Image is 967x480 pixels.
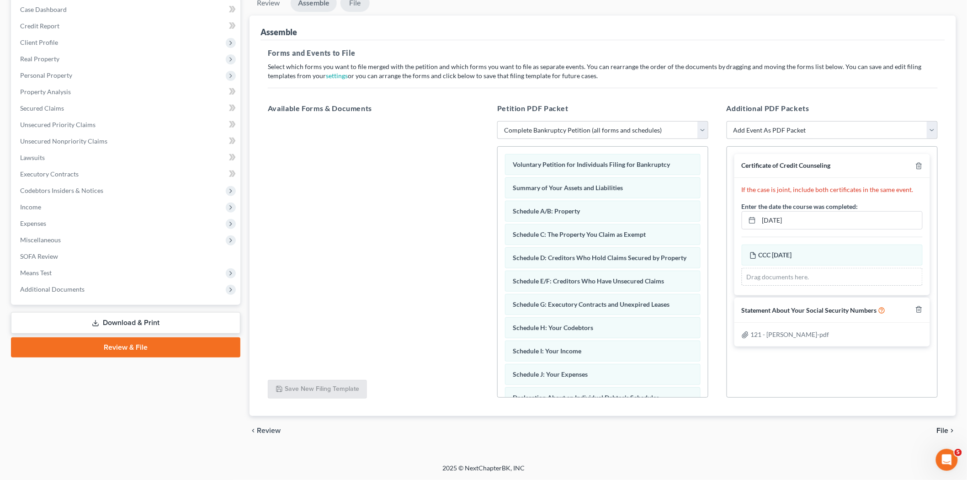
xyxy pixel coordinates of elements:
span: Means Test [20,269,52,277]
h5: Available Forms & Documents [268,103,479,114]
a: Secured Claims [13,100,240,117]
span: Schedule E/F: Creditors Who Have Unsecured Claims [513,277,664,285]
div: Drag documents here. [742,268,923,286]
span: Schedule D: Creditors Who Hold Claims Secured by Property [513,254,686,261]
span: Unsecured Priority Claims [20,121,96,128]
a: Property Analysis [13,84,240,100]
a: settings [326,72,348,80]
span: Lawsuits [20,154,45,161]
p: If the case is joint, include both certificates in the same event. [742,185,923,194]
button: Save New Filing Template [268,380,367,399]
p: Select which forms you want to file merged with the petition and which forms you want to file as ... [268,62,938,80]
span: 121 - [PERSON_NAME]-pdf [751,331,829,338]
div: 2025 © NextChapterBK, INC [223,464,744,480]
span: Credit Report [20,22,59,30]
span: Schedule H: Your Codebtors [513,324,593,331]
a: Unsecured Nonpriority Claims [13,133,240,149]
span: Income [20,203,41,211]
h5: Additional PDF Packets [727,103,938,114]
span: Statement About Your Social Security Numbers [742,306,877,314]
input: MM/DD/YYYY [759,212,922,229]
span: Codebtors Insiders & Notices [20,187,103,194]
iframe: Intercom live chat [936,449,958,471]
span: 5 [955,449,962,456]
a: Case Dashboard [13,1,240,18]
span: Personal Property [20,71,72,79]
div: Assemble [260,27,297,37]
span: Case Dashboard [20,5,67,13]
span: Review [257,427,281,434]
span: Schedule J: Your Expenses [513,370,588,378]
span: Secured Claims [20,104,64,112]
span: Declaration About an Individual Debtor's Schedules [513,394,659,401]
span: Schedule I: Your Income [513,347,581,355]
a: SOFA Review [13,248,240,265]
a: Lawsuits [13,149,240,166]
a: Review & File [11,337,240,357]
i: chevron_left [250,427,257,434]
a: Unsecured Priority Claims [13,117,240,133]
h5: Forms and Events to File [268,48,938,59]
span: Real Property [20,55,59,63]
span: Schedule A/B: Property [513,207,580,215]
span: Petition PDF Packet [497,104,569,112]
a: Download & Print [11,312,240,334]
span: Schedule G: Executory Contracts and Unexpired Leases [513,300,669,308]
span: CCC [DATE] [759,251,792,259]
span: Certificate of Credit Counseling [742,161,831,169]
span: Voluntary Petition for Individuals Filing for Bankruptcy [513,160,670,168]
span: Miscellaneous [20,236,61,244]
span: Schedule C: The Property You Claim as Exempt [513,230,646,238]
span: Expenses [20,219,46,227]
span: Property Analysis [20,88,71,96]
label: Enter the date the course was completed: [742,202,858,211]
span: Additional Documents [20,285,85,293]
span: File [937,427,949,434]
a: Executory Contracts [13,166,240,182]
button: chevron_left Review [250,427,290,434]
span: Summary of Your Assets and Liabilities [513,184,623,192]
i: chevron_right [949,427,956,434]
span: SOFA Review [20,252,58,260]
span: Client Profile [20,38,58,46]
a: Credit Report [13,18,240,34]
span: Executory Contracts [20,170,79,178]
span: Unsecured Nonpriority Claims [20,137,107,145]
